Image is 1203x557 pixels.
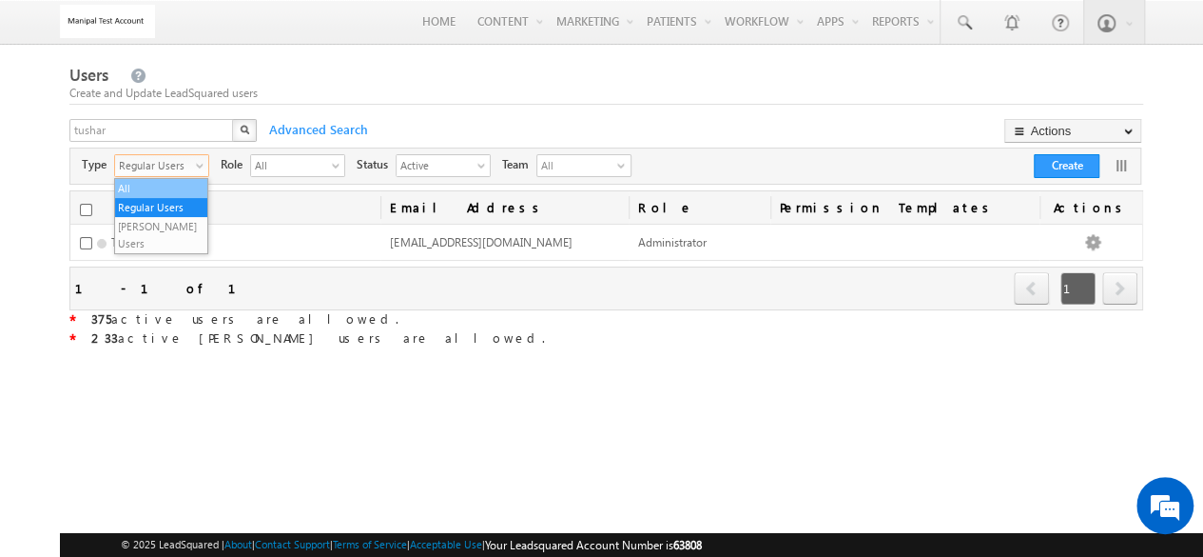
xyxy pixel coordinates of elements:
span: Type [82,156,114,173]
div: 1 - 1 of 1 [75,277,259,299]
a: About [224,538,252,550]
span: Users [69,64,108,86]
span: active users are allowed. [76,310,398,327]
a: Role [629,191,770,224]
button: Create [1034,154,1099,178]
span: All [537,155,613,176]
a: Contact Support [255,538,330,550]
a: prev [1014,274,1050,305]
span: Actions [1039,191,1142,224]
li: [PERSON_NAME] Users [115,217,208,253]
span: next [1102,272,1137,305]
span: 63808 [673,538,702,552]
span: Team [502,156,536,173]
span: active [PERSON_NAME] users are allowed. [76,329,545,346]
span: Regular Users [115,155,193,174]
div: Create and Update LeadSquared users [69,85,1143,102]
a: next [1102,274,1137,305]
span: Advanced Search [260,121,374,138]
strong: 233 [91,329,118,346]
span: Permission Templates [770,191,1039,224]
span: select [477,160,493,170]
span: Your Leadsquared Account Number is [485,538,702,552]
img: Search [240,125,249,134]
a: Terms of Service [333,538,407,550]
li: Regular Users [115,198,208,217]
span: Role [221,156,250,173]
span: select [332,160,347,170]
li: All [115,179,208,198]
span: Status [357,156,396,173]
a: Email Address [380,191,629,224]
a: Acceptable Use [410,538,482,550]
span: Administrator [638,235,707,249]
button: Actions [1004,119,1141,143]
span: select [196,160,211,170]
strong: 375 [91,310,111,327]
span: [EMAIL_ADDRESS][DOMAIN_NAME] [390,235,572,249]
span: 1 [1060,272,1096,305]
span: © 2025 LeadSquared | | | | | [121,536,702,554]
a: Name [107,191,184,224]
img: Custom Logo [60,5,155,38]
span: prev [1014,272,1049,305]
span: Tushar J [111,235,149,249]
span: Active [397,155,475,174]
span: All [251,155,329,174]
input: Search Users [69,119,235,142]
